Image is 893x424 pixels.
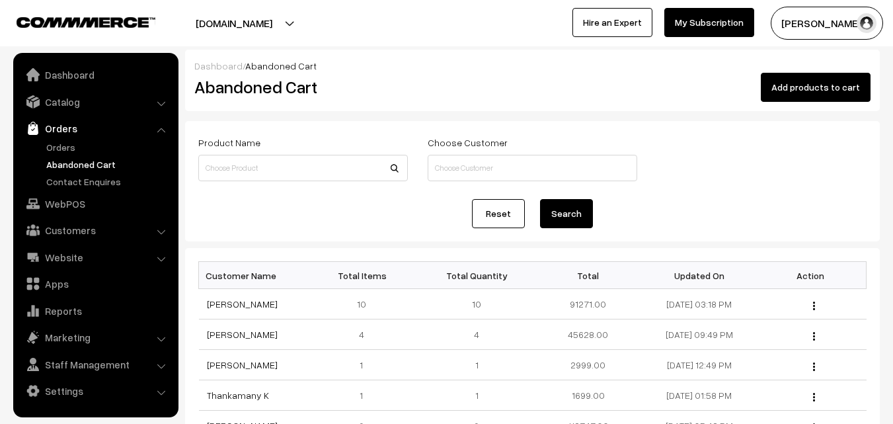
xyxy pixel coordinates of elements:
img: Menu [813,332,815,341]
td: [DATE] 12:49 PM [644,350,755,380]
input: Choose Product [198,155,408,181]
button: [DOMAIN_NAME] [149,7,319,40]
th: Action [755,262,866,289]
img: Menu [813,302,815,310]
th: Total Quantity [421,262,532,289]
label: Product Name [198,136,260,149]
td: 10 [421,289,532,319]
a: Settings [17,379,174,403]
a: Thankamany K [207,390,269,401]
a: Staff Management [17,353,174,376]
a: Contact Enquires [43,175,174,189]
a: Catalog [17,90,174,114]
td: [DATE] 09:49 PM [644,319,755,350]
a: Dashboard [17,63,174,87]
a: WebPOS [17,192,174,216]
img: user [857,13,876,33]
td: 2999.00 [532,350,643,380]
a: Marketing [17,325,174,349]
td: [DATE] 03:18 PM [644,289,755,319]
a: [PERSON_NAME] [207,329,278,340]
span: Abandoned Cart [245,60,317,71]
input: Choose Customer [428,155,637,181]
td: 45628.00 [532,319,643,350]
h2: Abandoned Cart [194,77,407,97]
td: 91271.00 [532,289,643,319]
a: Dashboard [194,60,243,71]
img: COMMMERCE [17,17,155,27]
th: Updated On [644,262,755,289]
td: 4 [310,319,421,350]
button: Add products to cart [761,73,871,102]
a: Abandoned Cart [43,157,174,171]
img: Menu [813,393,815,402]
a: Apps [17,272,174,296]
a: Orders [43,140,174,154]
a: Hire an Expert [572,8,652,37]
th: Customer Name [199,262,310,289]
button: Search [540,199,593,228]
td: 4 [421,319,532,350]
a: Website [17,245,174,269]
th: Total [532,262,643,289]
a: COMMMERCE [17,13,132,29]
button: [PERSON_NAME] [771,7,883,40]
a: Orders [17,116,174,140]
td: [DATE] 01:58 PM [644,380,755,411]
td: 1699.00 [532,380,643,411]
a: My Subscription [664,8,754,37]
label: Choose Customer [428,136,508,149]
a: [PERSON_NAME] [207,298,278,310]
div: / [194,59,871,73]
a: Customers [17,218,174,242]
td: 1 [421,380,532,411]
img: Menu [813,362,815,371]
td: 1 [310,380,421,411]
th: Total Items [310,262,421,289]
a: Reports [17,299,174,323]
td: 1 [421,350,532,380]
td: 1 [310,350,421,380]
a: Reset [472,199,525,228]
td: 10 [310,289,421,319]
a: [PERSON_NAME] [207,359,278,370]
